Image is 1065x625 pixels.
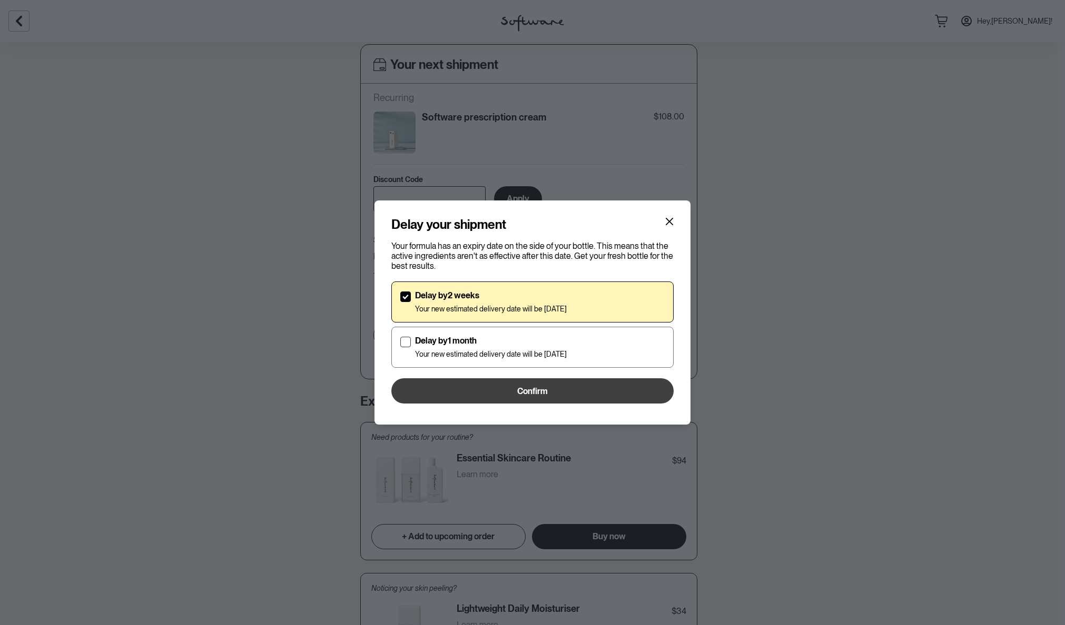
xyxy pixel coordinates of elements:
[391,217,506,233] h4: Delay your shipment
[415,305,567,314] p: Your new estimated delivery date will be [DATE]
[661,213,678,230] button: Close
[517,386,548,396] span: Confirm
[391,241,674,271] p: Your formula has an expiry date on the side of your bottle. This means that the active ingredient...
[391,378,674,404] button: Confirm
[415,290,567,300] p: Delay by 2 weeks
[415,350,567,359] p: Your new estimated delivery date will be [DATE]
[415,336,567,346] p: Delay by 1 month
